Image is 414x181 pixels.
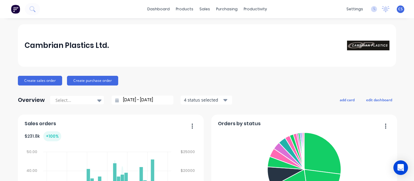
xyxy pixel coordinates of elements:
button: Create sales order [18,76,62,85]
button: 4 status selected [181,96,232,105]
div: Open Intercom Messenger [393,160,408,175]
tspan: $20000 [181,168,195,173]
tspan: 40.00 [26,168,37,173]
div: purchasing [213,5,241,14]
button: add card [336,96,359,104]
button: edit dashboard [362,96,396,104]
div: settings [343,5,366,14]
img: Cambrian Plastics Ltd. [347,41,389,50]
button: Create purchase order [67,76,118,85]
span: Sales orders [25,120,56,127]
a: dashboard [144,5,173,14]
div: products [173,5,196,14]
div: Cambrian Plastics Ltd. [25,39,109,52]
div: sales [196,5,213,14]
div: Overview [18,94,45,106]
img: Factory [11,5,20,14]
span: Orders by status [218,120,261,127]
span: CS [398,6,403,12]
div: productivity [241,5,270,14]
div: $ 231.8k [25,131,61,141]
tspan: 50.00 [26,149,37,154]
div: 4 status selected [184,97,222,103]
div: + 100 % [43,131,61,141]
tspan: $25000 [181,149,195,154]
